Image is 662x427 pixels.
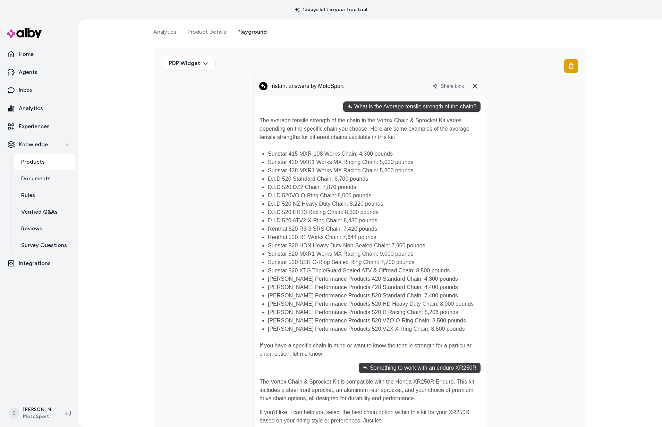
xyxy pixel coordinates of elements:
a: Verified Q&As [14,204,75,220]
p: Knowledge [19,140,48,149]
p: Home [19,50,34,58]
a: Analytics [3,100,75,117]
p: Products [21,158,45,166]
a: Documents [14,170,75,187]
button: Analytics [153,25,176,39]
a: Products [14,154,75,170]
a: Agents [3,64,75,81]
p: Inbox [19,86,33,95]
button: E[PERSON_NAME]MotoSport [4,402,60,424]
span: MotoSport [23,413,54,420]
a: Experiences [3,118,75,135]
a: Home [3,46,75,63]
p: Survey Questions [21,241,67,249]
a: Rules [14,187,75,204]
p: [PERSON_NAME] [23,406,54,413]
p: Verified Q&As [21,208,58,216]
p: Experiences [19,122,50,131]
p: 13 days left in your free trial [291,6,371,13]
a: Reviews [14,220,75,237]
p: Documents [21,174,51,183]
span: E [8,408,19,419]
p: Agents [19,68,37,76]
button: Knowledge [3,136,75,153]
a: Inbox [3,82,75,99]
a: Survey Questions [14,237,75,254]
img: alby Logo [7,28,42,38]
button: Product Details [187,25,226,39]
p: Integrations [19,259,51,268]
button: PDP Widget [162,56,216,71]
p: Analytics [19,104,43,113]
p: Rules [21,191,35,199]
a: Integrations [3,255,75,272]
span: PDP Widget [169,59,200,67]
p: Reviews [21,224,42,233]
button: Playground [237,25,267,39]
